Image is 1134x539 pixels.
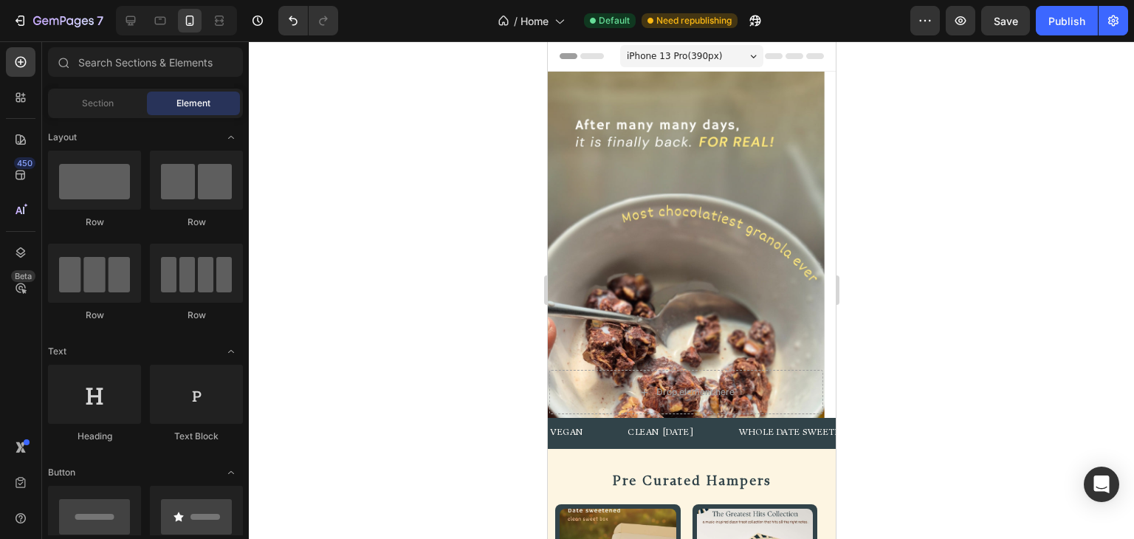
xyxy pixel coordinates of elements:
div: Row [48,309,141,322]
span: Button [48,466,75,479]
span: Toggle open [219,461,243,484]
span: / [514,13,518,29]
div: Publish [1048,13,1085,29]
h2: pre curated hampers [7,431,281,451]
div: Row [150,309,243,322]
button: Publish [1036,6,1098,35]
span: Toggle open [219,126,243,149]
span: Home [520,13,549,29]
span: Text [48,345,66,358]
iframe: Design area [548,41,836,539]
button: Save [981,6,1030,35]
div: 450 [14,157,35,169]
span: Section [82,97,114,110]
div: Text Block [150,430,243,443]
span: Element [176,97,210,110]
div: Open Intercom Messenger [1084,467,1119,502]
span: Default [599,14,630,27]
input: Search Sections & Elements [48,47,243,77]
span: Save [994,15,1018,27]
div: Undo/Redo [278,6,338,35]
p: WHOLE DATE SWEETENED [190,384,312,400]
span: Toggle open [219,340,243,363]
div: Row [150,216,243,229]
button: 7 [6,6,110,35]
p: 7 [97,12,103,30]
div: Heading [48,430,141,443]
div: Beta [11,270,35,282]
span: Need republishing [656,14,732,27]
span: Layout [48,131,77,144]
div: Row [48,216,141,229]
